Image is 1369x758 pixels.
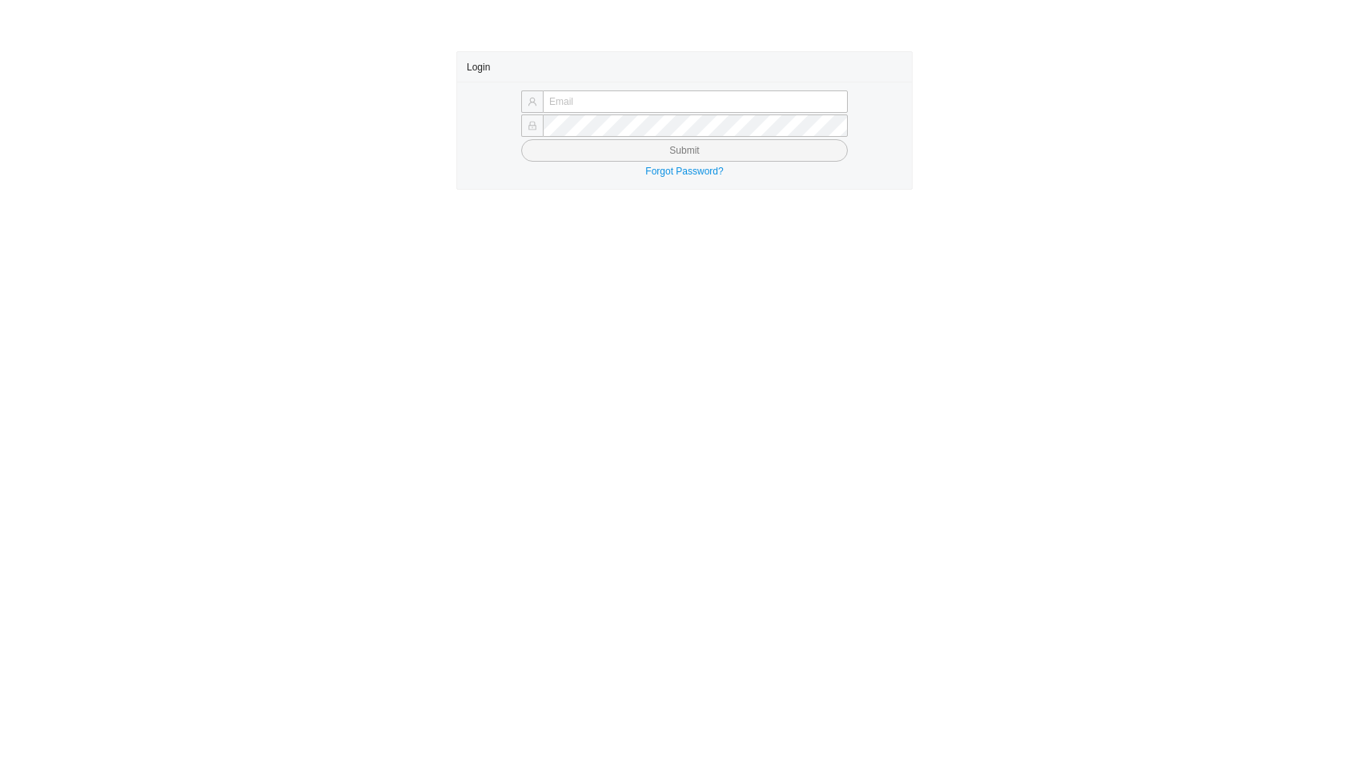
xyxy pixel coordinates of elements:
a: Forgot Password? [645,166,723,177]
button: Submit [521,139,848,162]
input: Email [543,90,848,113]
span: lock [528,121,537,130]
span: user [528,97,537,106]
div: Login [467,52,902,82]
